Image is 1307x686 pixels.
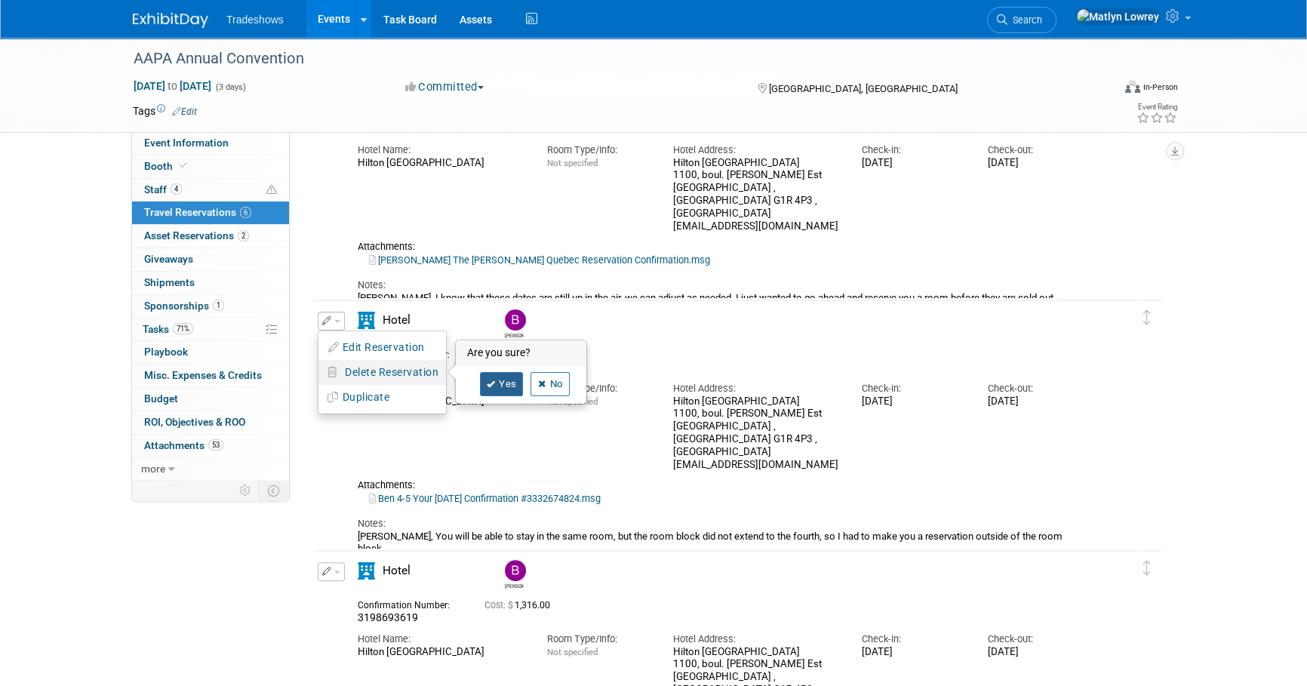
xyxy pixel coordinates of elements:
[144,392,178,405] span: Budget
[1143,310,1151,325] i: Click and drag to move item
[133,103,197,118] td: Tags
[132,272,289,294] a: Shipments
[862,143,965,157] div: Check-in:
[358,292,1091,329] div: [PERSON_NAME], I know that these dates are still up in the air, we can adjust as needed. I just w...
[144,253,193,265] span: Giveaways
[530,372,570,396] a: No
[501,309,527,339] div: Benjamin Hecht
[988,143,1091,157] div: Check-out:
[672,157,838,233] div: Hilton [GEOGRAPHIC_DATA] 1100, boul. [PERSON_NAME] Est [GEOGRAPHIC_DATA] , [GEOGRAPHIC_DATA] G1R ...
[240,207,251,218] span: 6
[132,411,289,434] a: ROI, Objectives & ROO
[318,386,446,408] button: Duplicate
[132,248,289,271] a: Giveaways
[988,395,1091,408] div: [DATE]
[165,80,180,92] span: to
[133,79,212,93] span: [DATE] [DATE]
[501,560,527,589] div: Barry Black
[1023,78,1178,101] div: Event Format
[208,439,223,451] span: 53
[144,300,224,312] span: Sponsorships
[862,632,965,646] div: Check-in:
[358,611,418,623] span: 3198693619
[144,160,190,172] span: Booth
[1142,82,1178,93] div: In-Person
[132,155,289,178] a: Booth
[484,600,556,611] span: 1,316.00
[133,13,208,28] img: ExhibitDay
[505,581,524,589] div: Barry Black
[173,323,193,334] span: 71%
[358,143,524,157] div: Hotel Name:
[457,341,586,365] h3: Are you sure?
[132,225,289,248] a: Asset Reservations2
[862,395,965,408] div: [DATE]
[505,309,526,331] img: Benjamin Hecht
[358,646,524,659] div: Hilton [GEOGRAPHIC_DATA]
[345,366,438,378] span: Delete Reservation
[988,646,1091,659] div: [DATE]
[768,83,957,94] span: [GEOGRAPHIC_DATA], [GEOGRAPHIC_DATA]
[480,372,524,396] a: Yes
[1136,103,1177,111] div: Event Rating
[672,382,838,395] div: Hotel Address:
[546,632,650,646] div: Room Type/Info:
[358,312,375,329] i: Hotel
[358,531,1091,580] div: [PERSON_NAME], You will be able to stay in the same room, but the room block did not extend to th...
[672,395,838,472] div: Hilton [GEOGRAPHIC_DATA] 1100, boul. [PERSON_NAME] Est [GEOGRAPHIC_DATA] , [GEOGRAPHIC_DATA] G1R ...
[546,158,597,168] span: Not specified
[132,435,289,457] a: Attachments53
[144,346,188,358] span: Playbook
[171,183,182,195] span: 4
[546,396,597,407] span: Not specified
[132,201,289,224] a: Travel Reservations6
[144,229,249,241] span: Asset Reservations
[132,179,289,201] a: Staff4
[505,331,524,339] div: Benjamin Hecht
[358,479,1091,491] div: Attachments:
[546,382,650,395] div: Room Type/Info:
[484,600,515,611] span: Cost: $
[132,295,289,318] a: Sponsorships1
[266,183,277,197] span: Potential Scheduling Conflict -- at least one attendee is tagged in another overlapping event.
[214,82,246,92] span: (3 days)
[988,382,1091,395] div: Check-out:
[1143,561,1151,576] i: Click and drag to move item
[358,517,1091,531] div: Notes:
[144,206,251,218] span: Travel Reservations
[318,337,446,358] button: Edit Reservation
[232,481,259,500] td: Personalize Event Tab Strip
[383,313,411,327] span: Hotel
[238,230,249,241] span: 2
[226,14,284,26] span: Tradeshows
[213,300,224,311] span: 1
[318,361,446,383] button: Delete Reservation
[672,143,838,157] div: Hotel Address:
[1007,14,1042,26] span: Search
[358,278,1091,292] div: Notes:
[144,137,229,149] span: Event Information
[132,318,289,341] a: Tasks71%
[862,382,965,395] div: Check-in:
[369,254,710,266] a: [PERSON_NAME] The [PERSON_NAME] Quebec Reservation Confirmation.msg
[141,463,165,475] span: more
[383,564,411,577] span: Hotel
[505,560,526,581] img: Barry Black
[862,646,965,659] div: [DATE]
[144,369,262,381] span: Misc. Expenses & Credits
[987,7,1056,33] a: Search
[1076,8,1160,25] img: Matlyn Lowrey
[358,595,462,611] div: Confirmation Number:
[144,439,223,451] span: Attachments
[132,388,289,411] a: Budget
[132,132,289,155] a: Event Information
[144,183,182,195] span: Staff
[988,157,1091,170] div: [DATE]
[358,241,1091,253] div: Attachments:
[988,632,1091,646] div: Check-out:
[259,481,290,500] td: Toggle Event Tabs
[672,632,838,646] div: Hotel Address:
[143,323,193,335] span: Tasks
[132,341,289,364] a: Playbook
[369,493,601,504] a: Ben 4-5 Your [DATE] Confirmation #3332674824.msg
